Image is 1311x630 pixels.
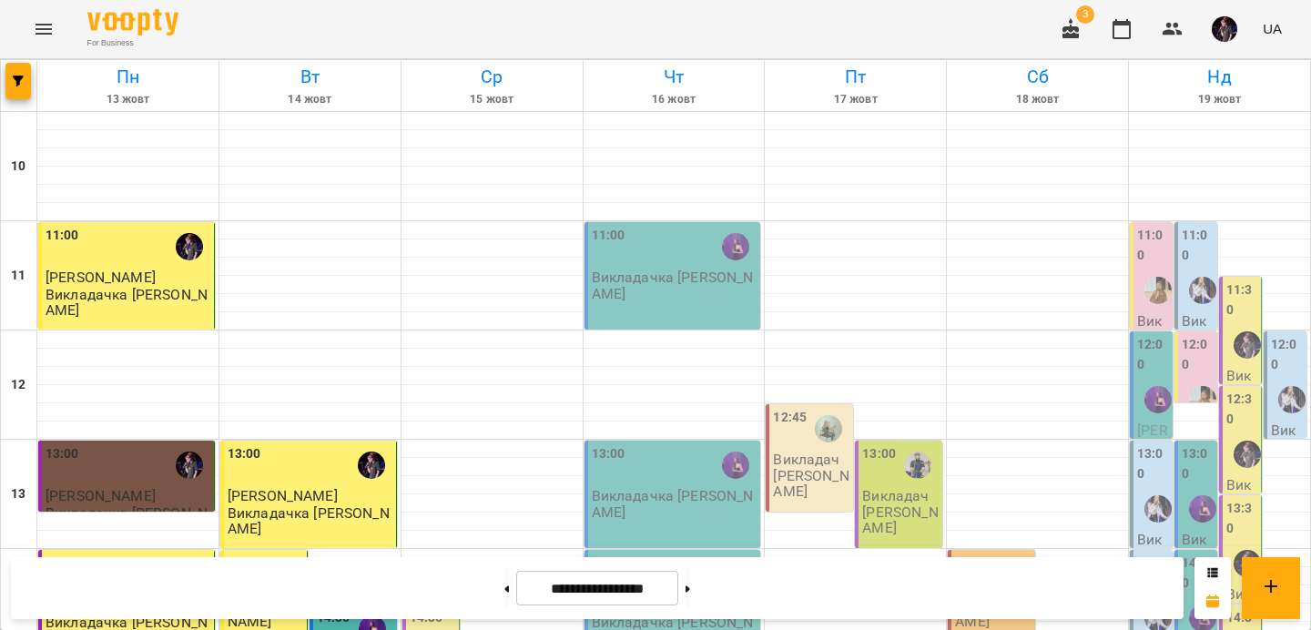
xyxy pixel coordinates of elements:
h6: Сб [950,63,1125,91]
label: 13:00 [862,444,896,464]
h6: Ср [404,63,580,91]
label: 11:00 [1182,226,1214,265]
label: 13:30 [1226,499,1257,538]
img: Божена Поліщук [1189,495,1216,523]
label: 12:30 [1226,390,1257,429]
p: Викладач [PERSON_NAME] [773,452,849,499]
p: Викладачка [PERSON_NAME] [592,488,757,520]
label: 11:30 [1226,280,1257,320]
p: Викладачка [PERSON_NAME] [1271,422,1303,548]
p: Викладачка [PERSON_NAME] [228,505,392,537]
img: Божена Поліщук [722,452,749,479]
h6: 14 жовт [222,91,398,108]
label: 13:00 [592,444,625,464]
h6: Чт [586,63,762,91]
label: 12:45 [773,408,807,428]
h6: 16 жовт [586,91,762,108]
img: Voopty Logo [87,9,178,36]
h6: 17 жовт [767,91,943,108]
label: 11:00 [46,226,79,246]
h6: Вт [222,63,398,91]
img: Діна [1144,277,1172,304]
label: 12:00 [1182,335,1214,374]
label: 13:00 [1182,444,1214,483]
span: [PERSON_NAME] [46,487,156,504]
p: Викладачка [PERSON_NAME] [46,287,210,319]
p: Викладачка [PERSON_NAME] [1182,313,1214,439]
h6: 18 жовт [950,91,1125,108]
img: Олександра [815,415,842,442]
h6: 15 жовт [404,91,580,108]
span: [PERSON_NAME] [1137,422,1168,486]
span: [PERSON_NAME] [46,269,156,286]
label: 12:00 [1137,335,1169,374]
img: Божена Поліщук [722,233,749,260]
span: 3 [1076,5,1094,24]
h6: 10 [11,157,25,177]
img: Діна [1189,386,1216,413]
p: Викладач [PERSON_NAME] [862,488,939,535]
h6: Пт [767,63,943,91]
h6: Пн [40,63,216,91]
h6: 13 жовт [40,91,216,108]
p: Викладачка [PERSON_NAME] [46,505,210,537]
p: Викладачка [PERSON_NAME] [592,269,757,301]
img: Ольга [1189,277,1216,304]
p: Викладачка [PERSON_NAME] [1226,368,1257,493]
h6: 11 [11,266,25,286]
label: 11:00 [1137,226,1169,265]
img: Валерія [1234,441,1261,468]
img: 8276bec19c5157bc2c622fc3527ef7c3.png [1212,16,1237,42]
label: 13:00 [46,444,79,464]
img: Божена Поліщук [1144,386,1172,413]
h6: 12 [11,375,25,395]
span: [PERSON_NAME] [228,487,338,504]
img: Валерія [358,452,385,479]
label: 11:00 [592,226,625,246]
label: 12:00 [1271,335,1303,374]
img: Валерія [176,452,203,479]
img: Ольга [1144,495,1172,523]
span: UA [1263,19,1282,38]
img: Валерія [1234,331,1261,359]
img: Валерія [176,233,203,260]
p: Викладачка [PERSON_NAME] [1137,313,1169,439]
button: UA [1255,12,1289,46]
p: Викладачка [PERSON_NAME] [1226,477,1257,603]
h6: Нд [1132,63,1307,91]
img: Ольга [1278,386,1306,413]
label: 13:00 [228,444,261,464]
label: 13:00 [1137,444,1169,483]
span: For Business [87,37,178,49]
img: Сергій [904,452,931,479]
h6: 19 жовт [1132,91,1307,108]
h6: 13 [11,484,25,504]
button: Menu [22,7,66,51]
